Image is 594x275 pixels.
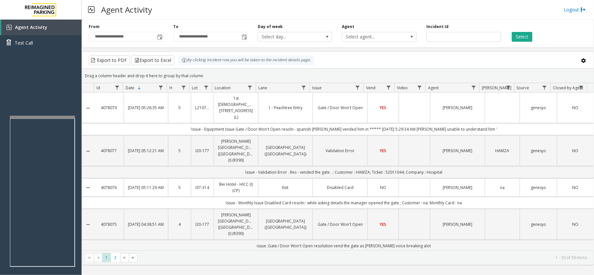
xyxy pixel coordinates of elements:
[317,105,363,111] a: Gate / Door Won't Open
[553,85,583,91] span: Closed by Agent
[258,32,317,41] span: Select day...
[82,185,94,190] a: Collapse Details
[94,166,594,178] td: Issue - Validation Error . Res - vended the gate . ; Customer : HAMZA; Ticket : 52011044; Company...
[397,85,408,91] span: Video
[130,255,136,260] span: Go to the last page
[15,24,47,30] span: Agent Activity
[372,184,395,191] a: NO
[572,148,578,153] span: NO
[82,106,94,111] a: Collapse Details
[169,85,172,91] span: H
[172,184,187,191] a: 5
[156,32,163,41] span: Toggle popup
[426,24,449,30] label: Incident Id
[434,148,481,154] a: [PERSON_NAME]
[131,55,174,65] button: Export to Excel
[581,6,586,13] img: logout
[434,221,481,227] a: [PERSON_NAME]
[258,24,283,30] label: Day of week
[195,221,210,227] a: I20-177
[372,105,395,111] a: YES
[97,85,100,91] span: Id
[384,83,393,92] a: Vend Filter Menu
[561,105,590,111] a: NO
[172,221,187,227] a: 4
[517,85,529,91] span: Source
[142,255,587,260] kendo-pager-info: 1 - 30 of 50 items
[372,148,395,154] a: YES
[195,148,210,154] a: I20-177
[262,144,309,157] a: [GEOGRAPHIC_DATA] ([GEOGRAPHIC_DATA])
[128,148,164,154] a: [DATE] 05:12:21 AM
[342,32,401,41] span: Select agent...
[102,253,111,262] span: Page 1
[98,148,120,154] a: 4078077
[178,55,314,65] div: By clicking Incident row you will be taken to the incident details page.
[122,255,127,260] span: Go to the next page
[512,32,532,42] button: Select
[262,184,309,191] a: Exit
[218,138,254,163] a: [PERSON_NAME][GEOGRAPHIC_DATA] ([GEOGRAPHIC_DATA]) (I) (R390)
[172,148,187,154] a: 5
[128,221,164,227] a: [DATE] 04:38:51 AM
[380,185,386,190] span: NO
[1,20,82,35] a: Agent Activity
[317,221,363,227] a: Gate / Door Won't Open
[7,25,12,30] img: 'icon'
[195,184,210,191] a: I37-314
[202,83,210,92] a: Lot Filter Menu
[564,6,586,13] a: Logout
[98,221,120,227] a: 4078075
[262,105,309,111] a: 1 - Peachtree Entry
[434,105,481,111] a: [PERSON_NAME]
[489,148,516,154] a: HAMZA
[215,85,231,91] span: Location
[380,105,387,110] span: YES
[317,148,363,154] a: Validation Error
[172,105,187,111] a: 5
[577,83,586,92] a: Closed by Agent Filter Menu
[192,85,198,91] span: Lot
[572,222,578,227] span: NO
[524,221,553,227] a: genesys
[82,70,594,81] div: Drag a column header and drop it here to group by that column
[561,148,590,154] a: NO
[218,212,254,237] a: [PERSON_NAME][GEOGRAPHIC_DATA] ([GEOGRAPHIC_DATA]) (I) (R390)
[504,83,512,92] a: Parker Filter Menu
[157,83,165,92] a: Date Filter Menu
[415,83,424,92] a: Video Filter Menu
[246,83,254,92] a: Location Filter Menu
[82,222,94,227] a: Collapse Details
[111,253,120,262] span: Page 2
[128,105,164,111] a: [DATE] 05:26:35 AM
[113,83,122,92] a: Id Filter Menu
[128,184,164,191] a: [DATE] 05:11:29 AM
[218,95,254,120] a: 1st [DEMOGRAPHIC_DATA], [STREET_ADDRESS] (L)
[572,105,578,110] span: NO
[353,83,362,92] a: Issue Filter Menu
[262,218,309,230] a: [GEOGRAPHIC_DATA] ([GEOGRAPHIC_DATA])
[524,148,553,154] a: genesys
[126,85,134,91] span: Date
[434,184,481,191] a: [PERSON_NAME]
[173,24,178,30] label: To
[561,221,590,227] a: NO
[366,85,375,91] span: Vend
[82,83,594,250] div: Data table
[380,222,387,227] span: YES
[372,221,395,227] a: YES
[88,2,95,18] img: pageIcon
[482,85,512,91] span: [PERSON_NAME]
[98,184,120,191] a: 4078076
[469,83,478,92] a: Agent Filter Menu
[524,184,553,191] a: genesys
[317,184,363,191] a: Disabled Card
[137,85,142,91] span: Sortable
[94,197,594,209] td: Issue - Monthly Issue Disabled Card resoln:- while asking details the manager opened the gate ; C...
[561,184,590,191] a: NO
[195,105,210,111] a: L21078200
[94,123,594,135] td: 'Issue - Equipment Issue Gate / Door Won't Open resoln:- spanish [PERSON_NAME] vended him in ****...
[82,149,94,154] a: Collapse Details
[179,83,188,92] a: H Filter Menu
[218,181,254,194] a: Bei Hotel - HICC (I) (CP)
